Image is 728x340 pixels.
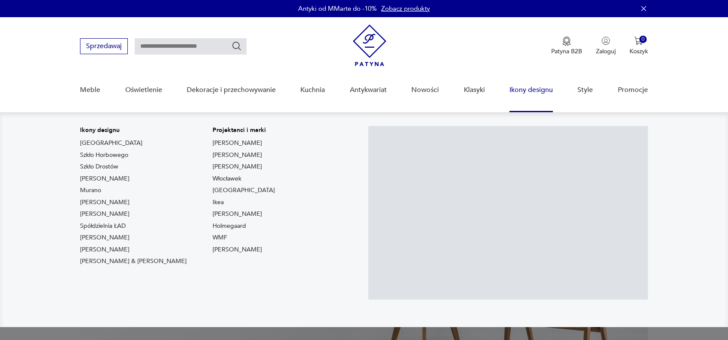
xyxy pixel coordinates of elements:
p: Antyki od MMarte do -10% [298,4,377,13]
p: Koszyk [629,47,648,55]
button: Sprzedawaj [80,38,128,54]
button: Patyna B2B [551,37,582,55]
a: Murano [80,186,101,195]
button: Zaloguj [596,37,616,55]
a: [PERSON_NAME] [213,245,262,254]
a: Oświetlenie [125,74,162,107]
p: Ikony designu [80,126,187,135]
a: WMF [213,233,227,242]
a: Ikea [213,198,224,207]
a: [PERSON_NAME] [213,210,262,218]
a: Promocje [618,74,648,107]
p: Zaloguj [596,47,616,55]
img: Ikona koszyka [634,37,643,45]
img: Ikonka użytkownika [602,37,610,45]
p: Projektanci i marki [213,126,275,135]
div: 0 [639,36,647,43]
a: Szkło Drostów [80,162,118,171]
a: [GEOGRAPHIC_DATA] [213,186,275,195]
a: [PERSON_NAME] [80,198,130,207]
a: Spółdzielnia ŁAD [80,222,126,230]
button: 0Koszyk [629,37,648,55]
a: Style [577,74,593,107]
a: [PERSON_NAME] [213,151,262,159]
img: Patyna - sklep z meblami i dekoracjami vintage [353,25,386,66]
a: Szkło Horbowego [80,151,128,159]
a: Meble [80,74,100,107]
a: [PERSON_NAME] & [PERSON_NAME] [80,257,187,266]
a: [PERSON_NAME] [80,175,130,183]
a: [PERSON_NAME] [80,210,130,218]
a: Zobacz produkty [381,4,430,13]
a: [PERSON_NAME] [213,162,262,171]
a: [PERSON_NAME] [80,245,130,254]
a: Klasyki [464,74,485,107]
a: [GEOGRAPHIC_DATA] [80,139,142,147]
a: Antykwariat [350,74,387,107]
a: Nowości [411,74,439,107]
a: Ikony designu [509,74,553,107]
a: [PERSON_NAME] [213,139,262,147]
a: Kuchnia [300,74,325,107]
a: Sprzedawaj [80,44,128,50]
a: Włocławek [213,175,241,183]
a: [PERSON_NAME] [80,233,130,242]
a: Holmegaard [213,222,246,230]
a: Dekoracje i przechowywanie [187,74,276,107]
button: Szukaj [231,41,242,51]
p: Patyna B2B [551,47,582,55]
a: Ikona medaluPatyna B2B [551,37,582,55]
img: Ikona medalu [562,37,571,46]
